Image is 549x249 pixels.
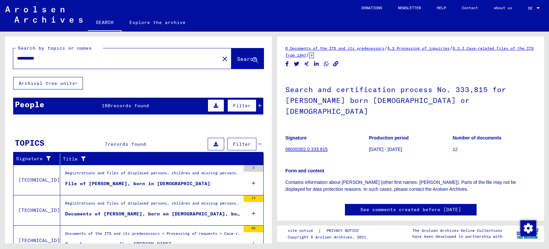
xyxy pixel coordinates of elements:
p: Copyright © Arolsen Archives, 2021 [288,234,367,240]
a: SEARCH [88,14,121,32]
img: Change consent [520,220,536,236]
span: records found [111,103,149,109]
p: The Arolsen Archives Online Collections [412,228,502,234]
b: Signature [285,135,307,140]
img: Arolsen_neg.svg [5,6,83,23]
mat-label: Search by topics or names [18,45,92,51]
span: / [450,45,453,51]
b: Production period [369,135,409,140]
a: 06030302.0.333.815 [285,147,327,152]
div: Title [63,156,250,162]
p: have been developed in partnership with [412,234,502,239]
div: File of [PERSON_NAME], born in [DEMOGRAPHIC_DATA] [65,180,210,187]
a: 6.3 Processing of inquiries [387,46,450,51]
button: Clear [218,52,231,65]
a: 6 Documents of the ITS and its predecessors [285,46,384,51]
div: | [288,227,367,234]
a: PRIVACY NOTICE [321,227,367,234]
button: Share auf WhatsApp [323,60,330,68]
button: Archival tree units [13,77,83,89]
span: / [384,45,387,51]
span: / [306,52,309,58]
div: Signature [16,154,62,164]
span: Filter [233,141,251,147]
div: Registrations and files of displaced persons, children and missing persons > Residence and emigra... [65,170,240,179]
mat-icon: close [221,55,229,63]
button: Filter [227,138,256,150]
p: Contains information about [PERSON_NAME] (other first names: [PERSON_NAME]). Parts of the file ma... [285,179,536,193]
button: Filter [227,99,256,112]
p: 12 [453,146,536,153]
div: Registrations and files of displaced persons, children and missing persons > Support programs of ... [65,200,240,210]
div: Title [63,154,257,164]
div: Signature [16,155,55,162]
b: Form and content [285,168,324,173]
button: Sie auf LinkedIn teilen [313,60,320,68]
a: site notice [288,227,318,234]
img: yv_logo.png [515,225,540,242]
div: Documents of [PERSON_NAME], born on [DEMOGRAPHIC_DATA], born in [GEOGRAPHIC_DATA] and other persons [65,211,240,217]
a: Explore the archive [121,14,194,30]
div: Documents of the ITS and its predecessors > Processing of requests > Case-related files of the IT... [65,231,240,240]
button: Search [231,48,264,69]
button: Share on Xing [303,60,310,68]
span: DE [528,6,535,11]
span: 160 [102,103,111,109]
button: Copy link [332,60,339,68]
span: Filter [233,103,251,109]
a: See comments created before [DATE] [360,206,461,213]
span: Search [237,56,257,62]
button: Sie auf Facebook teilen [284,60,291,68]
button: Share on Twitter [293,60,300,68]
div: Search query regarding [PERSON_NAME] [65,241,172,248]
div: People [15,98,44,110]
b: Number of documents [453,135,502,140]
p: [DATE] - [DATE] [369,146,452,153]
h1: Search and certification process No. 333,815 for [PERSON_NAME] born [DEMOGRAPHIC_DATA] or [DEMOGR... [285,74,536,125]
